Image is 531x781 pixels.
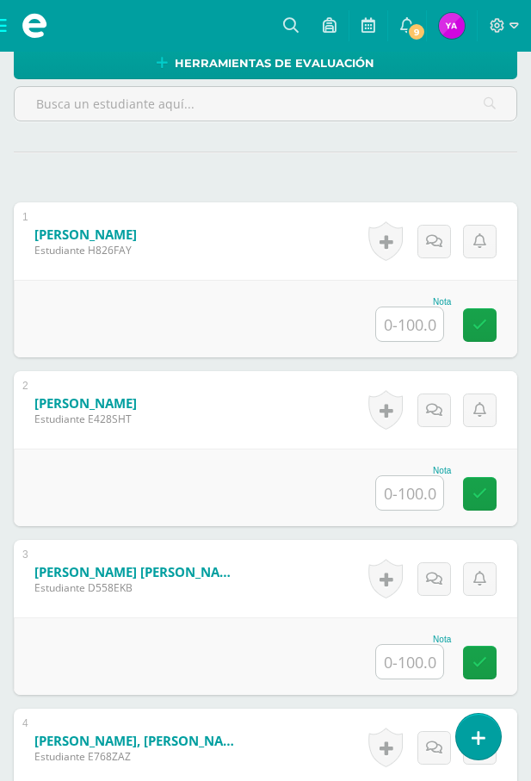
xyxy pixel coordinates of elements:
span: Herramientas de evaluación [175,47,374,79]
a: [PERSON_NAME] [34,394,137,412]
input: 0-100.0 [376,307,443,341]
input: Busca un estudiante aquí... [15,87,516,121]
span: Estudiante D558EKB [34,580,241,595]
div: Nota [375,635,451,644]
span: Estudiante H826FAY [34,243,137,257]
div: Nota [375,297,451,307]
a: [PERSON_NAME] [34,226,137,243]
div: Nota [375,466,451,475]
span: 9 [407,22,426,41]
a: Herramientas de evaluación [14,46,517,79]
input: 0-100.0 [376,645,443,679]
input: 0-100.0 [376,476,443,510]
a: [PERSON_NAME], [PERSON_NAME] [34,732,241,749]
span: Estudiante E428SHT [34,412,137,426]
img: 29436bcc5016e886476a3ec9d74a0766.png [439,13,465,39]
a: [PERSON_NAME] [PERSON_NAME] [34,563,241,580]
span: Estudiante E768ZAZ [34,749,241,764]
